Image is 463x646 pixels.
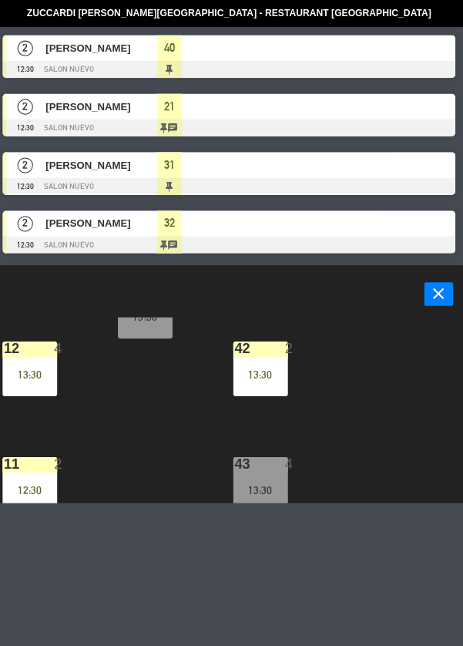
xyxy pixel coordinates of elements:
[167,211,178,230] span: 32
[236,365,290,375] div: 13:30
[22,40,38,56] span: 2
[287,338,289,352] div: 2
[167,96,178,114] span: 21
[237,452,238,466] div: 43
[59,452,61,466] div: 2
[236,479,290,490] div: 13:30
[430,281,448,299] i: close
[50,155,160,171] span: [PERSON_NAME]
[32,6,431,22] span: Zuccardi [PERSON_NAME][GEOGRAPHIC_DATA] - Restaurant [GEOGRAPHIC_DATA]
[122,308,176,318] div: 13:30
[59,338,61,352] div: 4
[167,38,178,56] span: 40
[22,98,38,113] span: 2
[50,213,160,229] span: [PERSON_NAME]
[167,153,178,172] span: 31
[237,338,238,352] div: 42
[424,279,453,302] button: close
[9,338,10,352] div: 12
[22,156,38,171] span: 2
[50,39,160,56] span: [PERSON_NAME]
[287,452,289,466] div: 4
[8,365,62,375] div: 13:30
[9,452,10,466] div: 11
[50,97,160,113] span: [PERSON_NAME]
[8,479,62,490] div: 12:30
[22,214,38,229] span: 2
